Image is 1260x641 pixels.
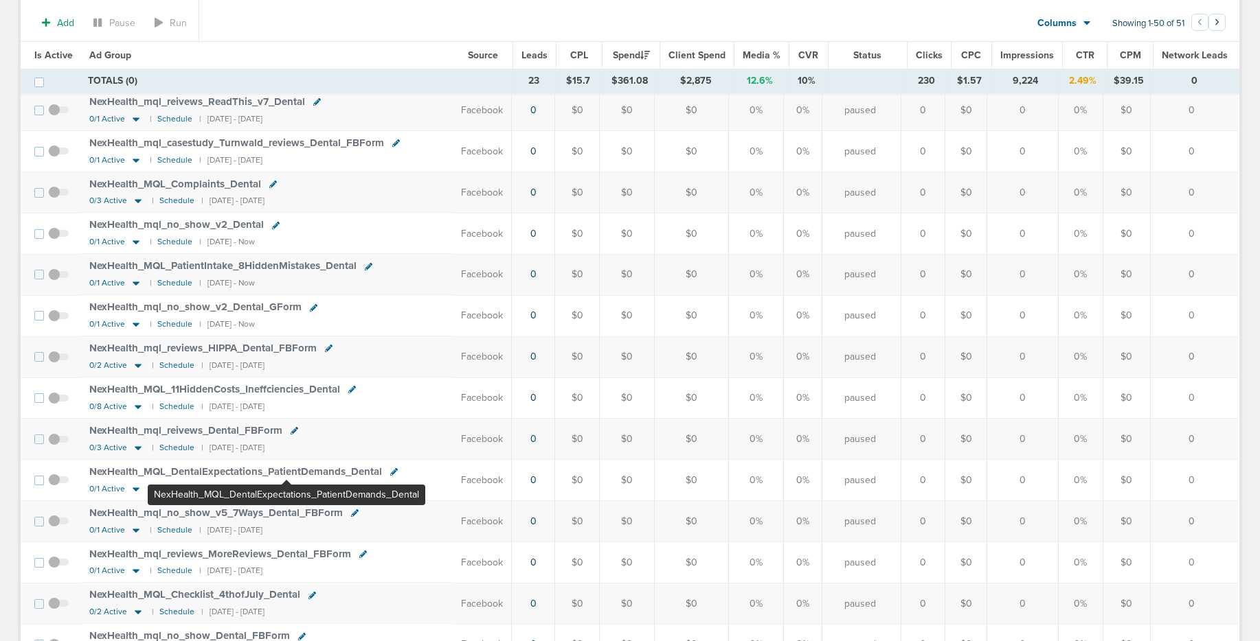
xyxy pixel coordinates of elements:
small: | [DATE] - Now [199,278,255,288]
td: 0% [1058,542,1103,583]
span: CVR [798,49,818,61]
td: 0% [1058,295,1103,336]
small: | [DATE] - [DATE] [199,525,262,535]
td: 0% [728,336,783,377]
small: Schedule [159,401,194,412]
td: $0 [555,419,600,460]
span: Columns [1037,16,1077,30]
td: 0% [783,131,822,172]
td: $0 [654,419,728,460]
td: Facebook [453,90,512,131]
td: 0 [1150,501,1239,542]
td: $0 [945,377,987,419]
td: 0% [728,460,783,501]
td: 0% [783,419,822,460]
td: $0 [555,295,600,336]
td: $0 [600,131,654,172]
td: $0 [945,90,987,131]
span: CPL [570,49,588,61]
td: $0 [654,172,728,213]
td: $0 [945,501,987,542]
span: CTR [1076,49,1094,61]
a: 0 [530,187,537,198]
td: 0 [1150,90,1239,131]
span: Impressions [1000,49,1054,61]
td: 0 [1152,69,1241,93]
td: 0 [1150,583,1239,624]
td: $361.08 [601,69,659,93]
td: $0 [555,213,600,254]
span: paused [844,186,876,200]
td: Facebook [453,542,512,583]
td: $0 [600,460,654,501]
td: $0 [1103,501,1150,542]
td: $0 [1103,213,1150,254]
a: 0 [530,310,537,321]
span: Showing 1-50 of 51 [1112,18,1184,30]
td: 0 [987,542,1058,583]
td: $0 [945,172,987,213]
td: 0% [728,254,783,295]
a: 0 [530,433,537,445]
td: $0 [600,295,654,336]
small: | [DATE] - Now [199,319,255,329]
td: 0 [987,254,1058,295]
a: 0 [530,557,537,568]
td: Facebook [453,377,512,419]
td: $0 [945,254,987,295]
button: Go to next page [1208,14,1226,31]
td: 0% [728,501,783,542]
span: paused [844,391,876,405]
a: 0 [530,351,537,362]
td: 0% [783,460,822,501]
td: $0 [1103,460,1150,501]
td: $1.57 [948,69,990,93]
span: 0/1 Active [89,525,125,535]
small: | [DATE] - Now [199,484,255,494]
td: 2.49% [1060,69,1105,93]
td: 0 [987,336,1058,377]
td: $0 [1103,131,1150,172]
td: $0 [555,172,600,213]
td: 0 [1150,295,1239,336]
small: | [DATE] - [DATE] [199,114,262,124]
td: 9,224 [990,69,1060,93]
span: NexHealth_ MQL_ Checklist_ 4thofJuly_ Dental [89,588,300,601]
td: 0% [1058,172,1103,213]
span: paused [844,597,876,611]
td: $0 [600,377,654,419]
td: 0% [1058,501,1103,542]
span: paused [844,309,876,323]
td: $0 [945,295,987,336]
td: 0% [783,377,822,419]
td: 0% [1058,419,1103,460]
td: 0 [1150,131,1239,172]
td: Facebook [453,460,512,501]
span: paused [844,145,876,159]
span: NexHealth_ MQL_ 11HiddenCosts_ Ineffciencies_ Dental [89,383,340,395]
td: TOTALS (0) [80,69,512,93]
small: | [DATE] - [DATE] [201,196,265,206]
td: 0 [901,172,945,213]
td: 0 [901,90,945,131]
td: 0% [783,254,822,295]
span: 0/1 Active [89,566,125,576]
ul: Pagination [1191,16,1226,32]
td: $0 [555,90,600,131]
span: Source [468,49,498,61]
span: paused [844,268,876,281]
td: $0 [600,254,654,295]
td: 0% [1058,583,1103,624]
td: $0 [1103,90,1150,131]
span: Ad Group [89,49,131,61]
small: Schedule [157,278,192,288]
span: NexHealth_ MQL_ PatientIntake_ 8HiddenMistakes_ Dental [89,259,357,272]
td: $0 [1103,542,1150,583]
span: paused [844,515,876,528]
span: NexHealth_ mql_ no_ show_ v5_ 7Ways_ Dental_ FBForm [89,506,343,519]
span: Spend [613,49,650,61]
td: 0% [783,501,822,542]
span: CPM [1120,49,1141,61]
